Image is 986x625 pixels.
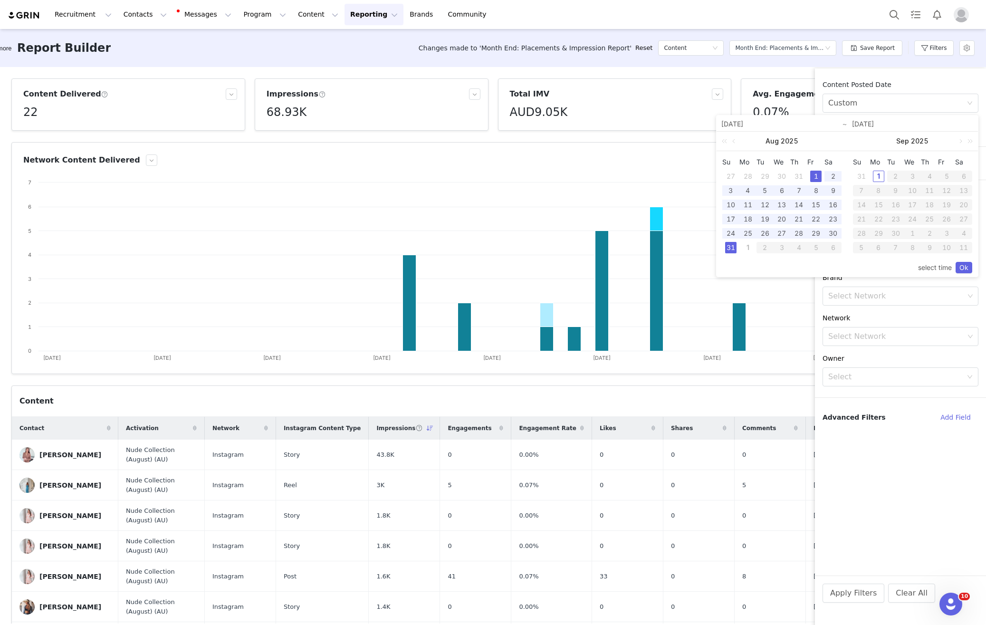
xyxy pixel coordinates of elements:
td: September 16, 2025 [887,198,904,212]
div: 27 [776,228,787,239]
a: Brands [404,4,441,25]
td: August 10, 2025 [722,198,739,212]
h5: 68.93K [267,104,306,121]
span: Activation [126,424,159,433]
img: placeholder-profile.jpg [954,7,969,22]
td: October 8, 2025 [904,240,921,255]
button: Filters [914,40,954,56]
td: October 1, 2025 [904,226,921,240]
td: August 31, 2025 [722,240,739,255]
div: 24 [904,213,921,225]
div: 2 [921,228,938,239]
div: Owner [823,354,978,364]
text: 2 [28,299,31,306]
td: September 15, 2025 [870,198,887,212]
span: 10 [959,593,970,600]
div: 18 [742,213,754,225]
div: 3 [904,171,921,182]
div: 22 [810,213,822,225]
div: 31 [725,242,737,253]
button: Notifications [927,4,948,25]
a: Community [442,4,497,25]
td: August 30, 2025 [824,226,842,240]
td: September 2, 2025 [887,169,904,183]
div: 15 [870,199,887,211]
text: 3 [28,276,31,282]
text: 7 [28,179,31,186]
div: [PERSON_NAME] [39,542,101,550]
div: Brand [823,273,978,283]
div: 20 [955,199,972,211]
td: September 23, 2025 [887,212,904,226]
div: 16 [887,199,904,211]
td: October 2, 2025 [921,226,938,240]
span: Advanced Filters [823,413,886,423]
td: August 1, 2025 [807,169,824,183]
a: Tasks [905,4,926,25]
td: September 1, 2025 [870,169,887,183]
text: [DATE] [813,355,831,361]
div: 19 [938,199,955,211]
a: [PERSON_NAME] [19,447,111,462]
td: September 4, 2025 [790,240,807,255]
td: September 24, 2025 [904,212,921,226]
h3: Avg. Engagement Rate [753,88,858,100]
i: icon: down [967,334,973,340]
i: icon: down [967,100,973,107]
td: August 25, 2025 [739,226,756,240]
i: icon: down [967,374,973,381]
div: 3 [774,242,791,253]
i: icon: down [712,45,718,52]
td: September 3, 2025 [774,240,791,255]
a: [PERSON_NAME] [19,538,111,554]
div: Select Network [828,291,964,301]
th: Mon [870,155,887,169]
td: August 20, 2025 [774,212,791,226]
td: September 3, 2025 [904,169,921,183]
td: September 21, 2025 [853,212,870,226]
span: Tu [887,158,904,166]
div: 8 [810,185,822,196]
div: 7 [853,185,870,196]
th: Sat [824,155,842,169]
td: September 5, 2025 [938,169,955,183]
img: grin logo [8,11,41,20]
div: 2 [756,242,774,253]
div: 1 [742,242,754,253]
td: August 6, 2025 [774,183,791,198]
th: Mon [739,155,756,169]
span: Sa [955,158,972,166]
div: 27 [955,213,972,225]
th: Sun [722,155,739,169]
div: 21 [853,213,870,225]
text: [DATE] [43,355,61,361]
h5: Content [664,41,687,55]
td: August 29, 2025 [807,226,824,240]
iframe: Intercom live chat [939,593,962,615]
span: We [774,158,791,166]
span: Tu [756,158,774,166]
td: September 13, 2025 [955,183,972,198]
td: September 5, 2025 [807,240,824,255]
td: September 6, 2025 [824,240,842,255]
a: Last year (Control + left) [720,132,732,151]
td: August 18, 2025 [739,212,756,226]
td: September 26, 2025 [938,212,955,226]
div: 4 [790,242,807,253]
div: 1 [904,228,921,239]
h5: 0.07% [753,104,789,121]
div: 12 [759,199,771,211]
td: August 4, 2025 [739,183,756,198]
td: July 27, 2025 [722,169,739,183]
img: 76130953-83e2-4fb2-83b6-d3d108683d02--s.jpg [19,599,35,615]
span: Mo [739,158,756,166]
div: [PERSON_NAME] [39,451,101,459]
td: July 31, 2025 [790,169,807,183]
text: 4 [28,251,31,258]
th: Fri [938,155,955,169]
th: Sun [853,155,870,169]
text: 5 [28,228,31,234]
a: [PERSON_NAME] [19,569,111,584]
div: Select [828,372,962,382]
img: b30733c9-2896-4db7-b84d-a04540e40b77--s.jpg [19,478,35,493]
